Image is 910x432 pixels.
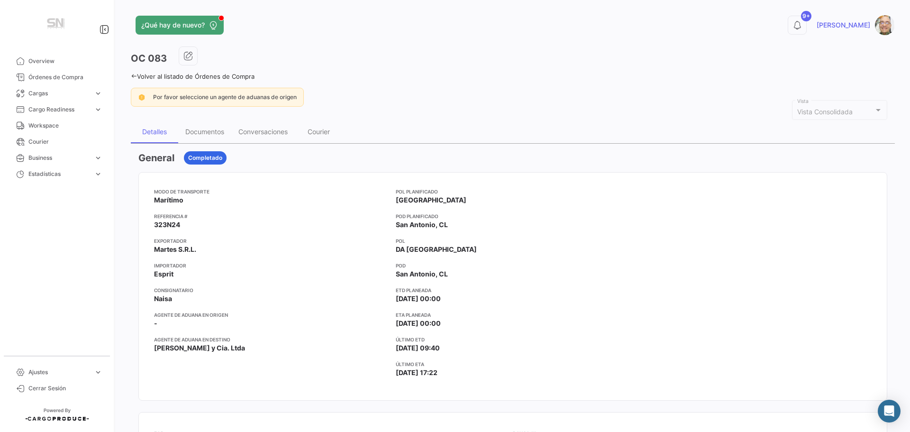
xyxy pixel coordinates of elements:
[396,269,448,279] span: San Antonio, CL
[154,343,245,353] span: [PERSON_NAME] y Cia. Ltda
[154,262,388,269] app-card-info-title: Importador
[875,15,895,35] img: Captura.PNG
[396,262,630,269] app-card-info-title: POD
[154,237,388,245] app-card-info-title: Exportador
[28,138,102,146] span: Courier
[154,245,196,254] span: Martes S.R.L.
[8,134,106,150] a: Courier
[94,89,102,98] span: expand_more
[154,195,183,205] span: Marítimo
[878,400,901,423] div: Abrir Intercom Messenger
[396,286,630,294] app-card-info-title: ETD planeada
[154,286,388,294] app-card-info-title: Consignatario
[396,195,466,205] span: [GEOGRAPHIC_DATA]
[94,368,102,377] span: expand_more
[28,57,102,65] span: Overview
[8,69,106,85] a: Órdenes de Compra
[396,311,630,319] app-card-info-title: ETA planeada
[28,384,102,393] span: Cerrar Sesión
[396,294,441,303] span: [DATE] 00:00
[396,220,448,230] span: San Antonio, CL
[28,368,90,377] span: Ajustes
[138,151,174,165] h3: General
[136,16,224,35] button: ¿Qué hay de nuevo?
[185,128,224,136] div: Documentos
[396,368,437,377] span: [DATE] 17:22
[154,311,388,319] app-card-info-title: Agente de Aduana en Origen
[28,89,90,98] span: Cargas
[28,170,90,178] span: Estadísticas
[131,73,255,80] a: Volver al listado de Órdenes de Compra
[153,93,297,101] span: Por favor seleccione un agente de aduanas de origen
[797,108,853,116] mat-select-trigger: Vista Consolidada
[308,128,330,136] div: Courier
[154,319,157,328] span: -
[8,118,106,134] a: Workspace
[142,128,167,136] div: Detalles
[188,154,222,162] span: Completado
[817,20,870,30] span: [PERSON_NAME]
[396,237,630,245] app-card-info-title: POL
[28,154,90,162] span: Business
[28,105,90,114] span: Cargo Readiness
[94,154,102,162] span: expand_more
[154,294,172,303] span: Naisa
[154,269,173,279] span: Esprit
[396,319,441,328] span: [DATE] 00:00
[28,73,102,82] span: Órdenes de Compra
[33,11,81,38] img: Manufactura+Logo.png
[396,343,440,353] span: [DATE] 09:40
[28,121,102,130] span: Workspace
[154,212,388,220] app-card-info-title: Referencia #
[396,212,630,220] app-card-info-title: POD Planificado
[396,336,630,343] app-card-info-title: Último ETD
[238,128,288,136] div: Conversaciones
[94,105,102,114] span: expand_more
[396,188,630,195] app-card-info-title: POL Planificado
[396,360,630,368] app-card-info-title: Último ETA
[8,53,106,69] a: Overview
[94,170,102,178] span: expand_more
[131,52,167,65] h3: OC 083
[154,336,388,343] app-card-info-title: Agente de Aduana en Destino
[396,245,477,254] span: DA [GEOGRAPHIC_DATA]
[154,220,180,230] span: 323N24
[141,20,205,30] span: ¿Qué hay de nuevo?
[154,188,388,195] app-card-info-title: Modo de Transporte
